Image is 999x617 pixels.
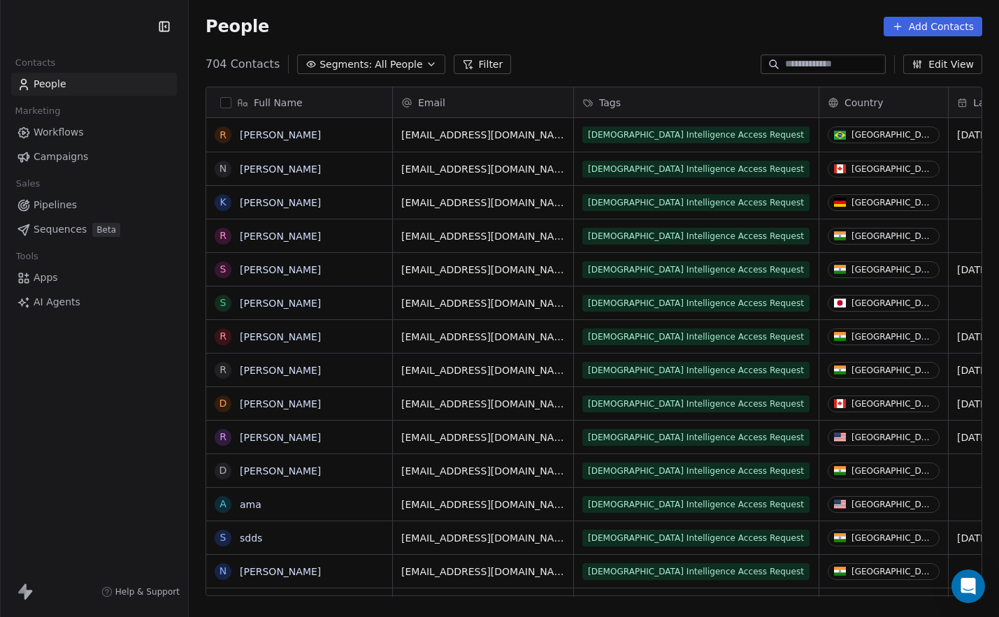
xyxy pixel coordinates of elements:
button: Edit View [903,55,982,74]
div: grid [206,118,393,597]
span: [EMAIL_ADDRESS][DOMAIN_NAME] [401,397,565,411]
span: [DEMOGRAPHIC_DATA] Intelligence Access Request [582,597,810,614]
div: [GEOGRAPHIC_DATA] [851,231,933,241]
span: [EMAIL_ADDRESS][DOMAIN_NAME] [401,196,565,210]
div: D [220,463,227,478]
span: [DEMOGRAPHIC_DATA] Intelligence Access Request [582,362,810,379]
span: 704 Contacts [206,56,280,73]
div: N [220,161,227,176]
div: [GEOGRAPHIC_DATA] [851,466,933,476]
div: [GEOGRAPHIC_DATA] [851,332,933,342]
span: Email [418,96,445,110]
div: S [220,262,227,277]
span: Sequences [34,222,87,237]
span: [EMAIL_ADDRESS][DOMAIN_NAME] [401,296,565,310]
div: S [220,296,227,310]
div: R [220,128,227,143]
div: [GEOGRAPHIC_DATA] [851,567,933,576]
span: [EMAIL_ADDRESS][DOMAIN_NAME] [401,363,565,377]
button: Add Contacts [884,17,982,36]
a: [PERSON_NAME] [240,432,321,443]
span: [EMAIL_ADDRESS][DOMAIN_NAME] [401,464,565,478]
div: Tags [574,87,819,117]
div: [GEOGRAPHIC_DATA] [851,298,933,308]
span: [DEMOGRAPHIC_DATA] Intelligence Access Request [582,496,810,513]
div: r [220,363,227,377]
a: [PERSON_NAME] [240,164,321,175]
a: Apps [11,266,177,289]
a: [PERSON_NAME] [240,129,321,140]
div: Email [393,87,573,117]
a: [PERSON_NAME] [240,398,321,409]
span: [EMAIL_ADDRESS][DOMAIN_NAME] [401,531,565,545]
div: N [220,564,227,579]
span: [DEMOGRAPHIC_DATA] Intelligence Access Request [582,194,810,211]
div: [GEOGRAPHIC_DATA] [851,265,933,275]
span: [DEMOGRAPHIC_DATA] Intelligence Access Request [582,463,810,479]
div: a [220,497,227,511]
span: [DEMOGRAPHIC_DATA] Intelligence Access Request [582,295,810,312]
a: ama [240,499,261,510]
div: [GEOGRAPHIC_DATA] [851,500,933,509]
a: [PERSON_NAME] [240,566,321,577]
a: [PERSON_NAME] [240,298,321,309]
span: All People [375,57,422,72]
span: Campaigns [34,150,88,164]
span: Tools [10,246,44,267]
span: Workflows [34,125,84,140]
span: Pipelines [34,198,77,212]
div: d [220,396,227,411]
a: sdds [240,532,262,544]
span: [EMAIL_ADDRESS][DOMAIN_NAME] [401,162,565,176]
span: [DEMOGRAPHIC_DATA] Intelligence Access Request [582,395,810,412]
span: [DEMOGRAPHIC_DATA] Intelligence Access Request [582,429,810,446]
span: Contacts [9,52,62,73]
a: [PERSON_NAME] [240,197,321,208]
div: Country [819,87,948,117]
span: [EMAIL_ADDRESS][DOMAIN_NAME] [401,229,565,243]
span: [DEMOGRAPHIC_DATA] Intelligence Access Request [582,530,810,546]
span: [EMAIL_ADDRESS][DOMAIN_NAME] [401,498,565,511]
div: K [220,195,226,210]
div: Full Name [206,87,392,117]
a: Campaigns [11,145,177,168]
div: [GEOGRAPHIC_DATA] [851,198,933,208]
a: [PERSON_NAME] [240,231,321,242]
a: [PERSON_NAME] [240,331,321,342]
div: [GEOGRAPHIC_DATA] [851,399,933,409]
span: Apps [34,270,58,285]
span: [DEMOGRAPHIC_DATA] Intelligence Access Request [582,563,810,580]
span: [EMAIL_ADDRESS][DOMAIN_NAME] [401,565,565,579]
button: Filter [454,55,512,74]
div: [GEOGRAPHIC_DATA] [851,130,933,140]
span: AI Agents [34,295,80,310]
a: Workflows [11,121,177,144]
div: [GEOGRAPHIC_DATA] [851,164,933,174]
span: Segments: [319,57,372,72]
span: Tags [599,96,621,110]
div: Open Intercom Messenger [951,569,985,603]
span: People [206,16,269,37]
div: [GEOGRAPHIC_DATA] [851,365,933,375]
span: Full Name [254,96,303,110]
span: Marketing [9,101,66,122]
span: Help & Support [115,586,180,597]
span: Sales [10,173,46,194]
span: [DEMOGRAPHIC_DATA] Intelligence Access Request [582,261,810,278]
span: [EMAIL_ADDRESS][DOMAIN_NAME] [401,128,565,142]
div: R [220,329,227,344]
span: [EMAIL_ADDRESS][DOMAIN_NAME] [401,263,565,277]
a: Help & Support [101,586,180,597]
div: [GEOGRAPHIC_DATA] [851,433,933,442]
span: [DEMOGRAPHIC_DATA] Intelligence Access Request [582,328,810,345]
span: [EMAIL_ADDRESS][DOMAIN_NAME] [401,330,565,344]
a: People [11,73,177,96]
a: [PERSON_NAME] [240,465,321,477]
a: SequencesBeta [11,218,177,241]
span: Beta [92,223,120,237]
span: People [34,77,66,92]
a: [PERSON_NAME] [240,264,321,275]
div: s [220,530,227,545]
a: AI Agents [11,291,177,314]
span: [DEMOGRAPHIC_DATA] Intelligence Access Request [582,126,810,143]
